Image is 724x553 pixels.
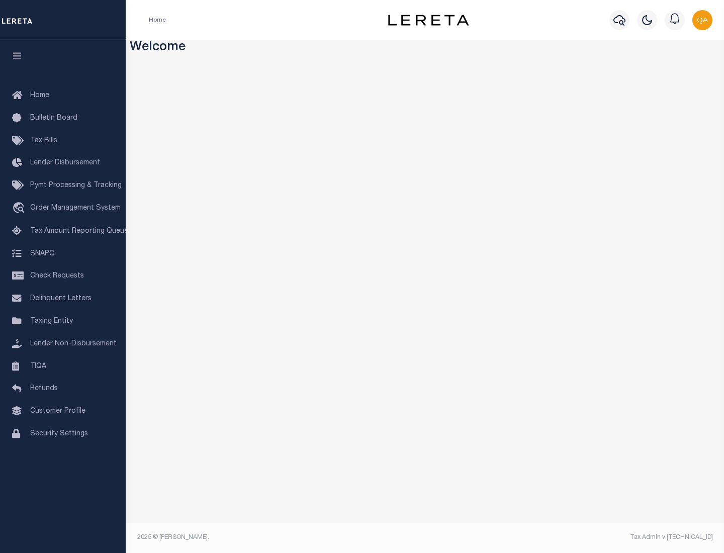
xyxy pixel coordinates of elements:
span: Security Settings [30,430,88,437]
span: Refunds [30,385,58,392]
span: Lender Disbursement [30,159,100,166]
span: Customer Profile [30,408,85,415]
span: Check Requests [30,272,84,280]
span: Order Management System [30,205,121,212]
img: logo-dark.svg [388,15,469,26]
span: Bulletin Board [30,115,77,122]
h3: Welcome [130,40,720,56]
span: Tax Bills [30,137,57,144]
i: travel_explore [12,202,28,215]
span: Lender Non-Disbursement [30,340,117,347]
span: Delinquent Letters [30,295,92,302]
span: Pymt Processing & Tracking [30,182,122,189]
div: 2025 © [PERSON_NAME]. [130,533,425,542]
div: Tax Admin v.[TECHNICAL_ID] [432,533,713,542]
li: Home [149,16,166,25]
img: svg+xml;base64,PHN2ZyB4bWxucz0iaHR0cDovL3d3dy53My5vcmcvMjAwMC9zdmciIHBvaW50ZXItZXZlbnRzPSJub25lIi... [692,10,712,30]
span: Home [30,92,49,99]
span: TIQA [30,362,46,370]
span: SNAPQ [30,250,55,257]
span: Tax Amount Reporting Queue [30,228,128,235]
span: Taxing Entity [30,318,73,325]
